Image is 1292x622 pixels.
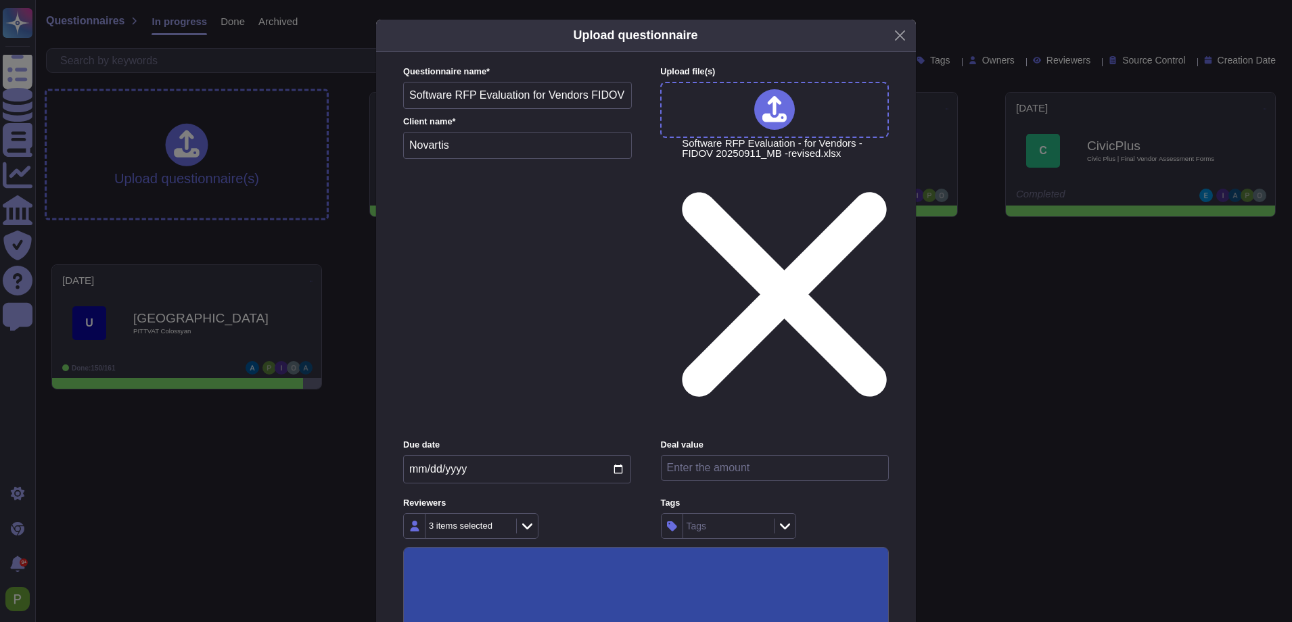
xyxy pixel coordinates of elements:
h5: Upload questionnaire [573,26,697,45]
label: Deal value [661,441,889,450]
div: 3 items selected [429,521,492,530]
span: Upload file (s) [660,66,715,76]
span: Software RFP Evaluation - for Vendors - FIDOV 20250911_MB -revised.xlsx [682,138,887,431]
button: Close [890,25,910,46]
div: Tags [687,521,707,531]
label: Due date [403,441,631,450]
label: Tags [661,499,889,508]
label: Questionnaire name [403,68,632,76]
input: Enter the amount [661,455,889,481]
label: Client name [403,118,632,126]
input: Enter company name of the client [403,132,632,159]
input: Due date [403,455,631,483]
input: Enter questionnaire name [403,82,632,109]
label: Reviewers [403,499,631,508]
